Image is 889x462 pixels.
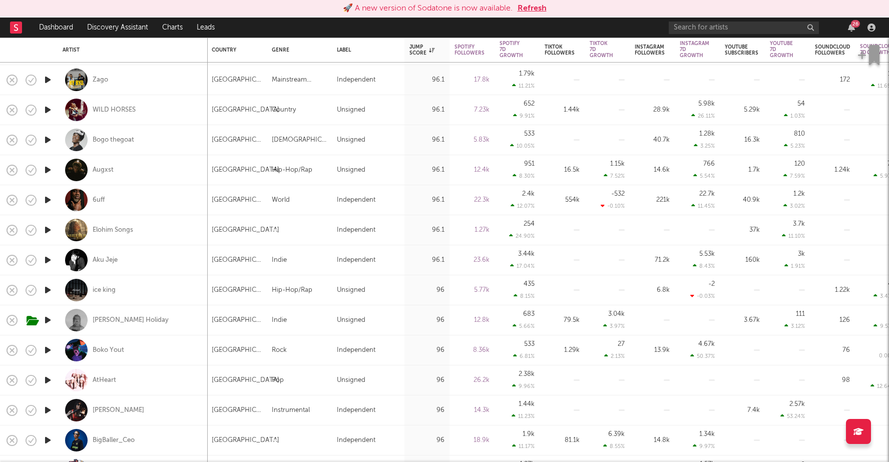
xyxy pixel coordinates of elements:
a: Bogo thegoat [93,136,134,145]
div: 1.44k [545,104,580,116]
div: 🚀 A new version of Sodatone is now available. [343,3,513,15]
a: Augxst [93,166,114,175]
div: [DEMOGRAPHIC_DATA] [272,134,327,146]
div: 13.9k [635,344,670,356]
div: 11.10 % [782,233,805,239]
div: 3.04k [608,311,625,317]
div: 120 [794,161,805,167]
div: 96 [409,284,444,296]
div: 96.1 [409,254,444,266]
div: 96.1 [409,164,444,176]
div: 8.15 % [514,293,535,299]
div: 12.07 % [511,203,535,209]
div: Jump Score [409,44,434,56]
div: 3.44k [518,251,535,257]
button: 26 [848,24,855,32]
div: 533 [524,131,535,137]
div: Genre [272,47,322,53]
a: Elohim Songs [93,226,133,235]
div: 2.13 % [604,353,625,359]
div: 9.91 % [513,113,535,119]
div: 11.21 % [512,83,535,89]
div: 96.1 [409,134,444,146]
div: 652 [524,101,535,107]
div: World [272,194,290,206]
div: 17.04 % [510,263,535,269]
div: ice king [93,286,116,295]
div: Unsigned [337,314,365,326]
div: 79.5k [545,314,580,326]
div: 96 [409,344,444,356]
div: 1.28k [699,131,715,137]
div: 7.52 % [604,173,625,179]
div: 96.1 [409,74,444,86]
div: 1.2k [793,191,805,197]
div: 3.02 % [783,203,805,209]
div: [GEOGRAPHIC_DATA] [212,134,262,146]
div: Country [212,47,257,53]
div: 435 [524,281,535,287]
div: YouTube Subscribers [725,44,758,56]
div: 14.3k [455,404,490,416]
div: 11.17 % [512,443,535,449]
div: Independent [337,434,375,446]
input: Search for artists [669,22,819,34]
div: 533 [524,341,535,347]
div: 8.43 % [693,263,715,269]
div: 96 [409,404,444,416]
div: 22.7k [699,191,715,197]
div: 5.29k [725,104,760,116]
div: 1.22k [815,284,850,296]
div: [GEOGRAPHIC_DATA] [212,284,262,296]
div: -532 [611,191,625,197]
div: 554k [545,194,580,206]
div: 3.25 % [694,143,715,149]
div: -0.03 % [690,293,715,299]
div: 12.4k [455,164,490,176]
div: 53.24 % [780,413,805,419]
div: 24.90 % [509,233,535,239]
div: Soundcloud Followers [815,44,850,56]
div: 14.8k [635,434,670,446]
a: Discovery Assistant [80,18,155,38]
div: WILD HORSES [93,106,136,115]
div: 17.8k [455,74,490,86]
div: 26.11 % [691,113,715,119]
div: 18.9k [455,434,490,446]
div: [GEOGRAPHIC_DATA] [212,194,262,206]
div: 1.91 % [784,263,805,269]
div: 5.53k [699,251,715,257]
div: 8.55 % [603,443,625,449]
div: 54 [797,101,805,107]
div: Tiktok Followers [545,44,575,56]
div: 1.79k [519,71,535,77]
a: AtHeart [93,376,116,385]
div: 126 [815,314,850,326]
div: Hip-Hop/Rap [272,284,312,296]
div: 7.59 % [783,173,805,179]
div: 96 [409,434,444,446]
div: 5.66 % [513,323,535,329]
div: Independent [337,344,375,356]
div: [GEOGRAPHIC_DATA] [212,434,279,446]
div: 26 [851,20,860,28]
div: 254 [524,221,535,227]
div: 2.57k [789,401,805,407]
div: Unsigned [337,104,365,116]
div: 40.9k [725,194,760,206]
div: Indie [272,254,287,266]
div: Independent [337,194,375,206]
div: 5.54 % [693,173,715,179]
div: 8.36k [455,344,490,356]
div: Instagram 7D Growth [680,41,709,59]
div: 96 [409,314,444,326]
div: Unsigned [337,134,365,146]
div: [GEOGRAPHIC_DATA] [212,344,262,356]
a: Zago [93,76,108,85]
div: 8.30 % [513,173,535,179]
div: 111 [796,311,805,317]
div: 3.7k [793,221,805,227]
div: 5.98k [698,101,715,107]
